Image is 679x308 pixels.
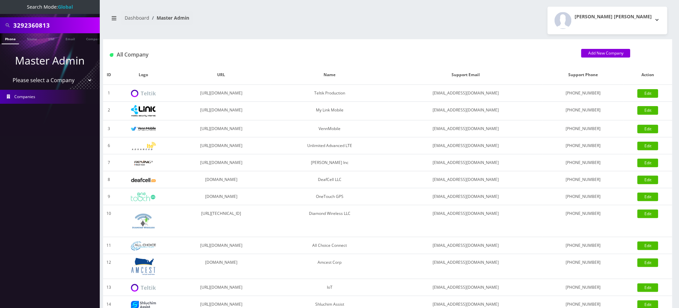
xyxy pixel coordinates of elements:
[27,4,73,10] span: Search Mode:
[270,102,389,120] td: My Link Mobile
[131,142,156,150] img: Unlimited Advanced LTE
[103,188,114,205] td: 9
[131,257,156,275] img: Amcest Corp
[543,85,624,102] td: [PHONE_NUMBER]
[270,120,389,137] td: VennMobile
[103,237,114,254] td: 11
[543,254,624,279] td: [PHONE_NUMBER]
[575,14,652,20] h2: [PERSON_NAME] [PERSON_NAME]
[103,65,114,85] th: ID
[270,85,389,102] td: Teltik Production
[15,94,36,99] span: Companies
[172,102,270,120] td: [URL][DOMAIN_NAME]
[103,137,114,154] td: 6
[389,171,543,188] td: [EMAIL_ADDRESS][DOMAIN_NAME]
[131,178,156,182] img: DeafCell LLC
[103,254,114,279] td: 12
[270,137,389,154] td: Unlimited Advanced LTE
[172,154,270,171] td: [URL][DOMAIN_NAME]
[131,209,156,233] img: Diamond Wireless LLC
[103,85,114,102] td: 1
[172,65,270,85] th: URL
[270,154,389,171] td: [PERSON_NAME] Inc
[637,283,658,292] a: Edit
[637,125,658,133] a: Edit
[637,142,658,150] a: Edit
[543,279,624,296] td: [PHONE_NUMBER]
[131,241,156,250] img: All Choice Connect
[543,188,624,205] td: [PHONE_NUMBER]
[637,89,658,98] a: Edit
[624,65,672,85] th: Action
[270,65,389,85] th: Name
[637,176,658,184] a: Edit
[172,188,270,205] td: [DOMAIN_NAME]
[389,237,543,254] td: [EMAIL_ADDRESS][DOMAIN_NAME]
[389,205,543,237] td: [EMAIL_ADDRESS][DOMAIN_NAME]
[270,171,389,188] td: DeafCell LLC
[543,154,624,171] td: [PHONE_NUMBER]
[103,120,114,137] td: 3
[543,102,624,120] td: [PHONE_NUMBER]
[581,49,630,58] a: Add New Company
[131,160,156,166] img: Rexing Inc
[58,4,73,10] strong: Global
[270,188,389,205] td: OneTouch GPS
[103,154,114,171] td: 7
[389,85,543,102] td: [EMAIL_ADDRESS][DOMAIN_NAME]
[637,106,658,115] a: Edit
[543,65,624,85] th: Support Phone
[270,237,389,254] td: All Choice Connect
[543,137,624,154] td: [PHONE_NUMBER]
[548,7,667,34] button: [PERSON_NAME] [PERSON_NAME]
[110,52,571,58] h1: All Company
[172,237,270,254] td: [URL][DOMAIN_NAME]
[103,171,114,188] td: 8
[2,33,19,44] a: Phone
[637,258,658,267] a: Edit
[62,33,78,44] a: Email
[149,14,189,21] li: Master Admin
[637,241,658,250] a: Edit
[114,65,172,85] th: Logo
[543,237,624,254] td: [PHONE_NUMBER]
[131,105,156,117] img: My Link Mobile
[172,171,270,188] td: [DOMAIN_NAME]
[103,205,114,237] td: 10
[108,11,383,30] nav: breadcrumb
[103,279,114,296] td: 13
[389,279,543,296] td: [EMAIL_ADDRESS][DOMAIN_NAME]
[389,154,543,171] td: [EMAIL_ADDRESS][DOMAIN_NAME]
[13,19,98,32] input: Search All Companies
[83,33,105,44] a: Company
[389,120,543,137] td: [EMAIL_ADDRESS][DOMAIN_NAME]
[24,33,40,44] a: Name
[270,279,389,296] td: IoT
[131,284,156,292] img: IoT
[131,193,156,201] img: OneTouch GPS
[45,33,58,44] a: SIM
[131,90,156,97] img: Teltik Production
[172,279,270,296] td: [URL][DOMAIN_NAME]
[543,120,624,137] td: [PHONE_NUMBER]
[637,159,658,167] a: Edit
[543,171,624,188] td: [PHONE_NUMBER]
[637,210,658,218] a: Edit
[172,85,270,102] td: [URL][DOMAIN_NAME]
[172,137,270,154] td: [URL][DOMAIN_NAME]
[270,254,389,279] td: Amcest Corp
[172,205,270,237] td: [URL][TECHNICAL_ID]
[543,205,624,237] td: [PHONE_NUMBER]
[103,102,114,120] td: 2
[389,188,543,205] td: [EMAIL_ADDRESS][DOMAIN_NAME]
[637,193,658,201] a: Edit
[172,254,270,279] td: [DOMAIN_NAME]
[389,65,543,85] th: Support Email
[389,254,543,279] td: [EMAIL_ADDRESS][DOMAIN_NAME]
[389,102,543,120] td: [EMAIL_ADDRESS][DOMAIN_NAME]
[172,120,270,137] td: [URL][DOMAIN_NAME]
[270,205,389,237] td: Diamond Wireless LLC
[125,15,149,21] a: Dashboard
[110,53,113,57] img: All Company
[389,137,543,154] td: [EMAIL_ADDRESS][DOMAIN_NAME]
